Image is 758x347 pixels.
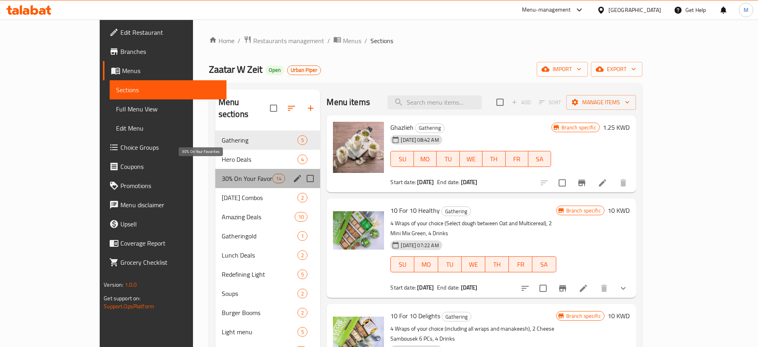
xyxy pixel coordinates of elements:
span: [DATE] Combos [222,193,298,202]
button: SA [532,256,556,272]
span: Full Menu View [116,104,220,114]
div: items [297,289,307,298]
span: TH [486,153,502,165]
button: WE [460,151,482,167]
span: 2 [298,290,307,297]
span: WE [463,153,479,165]
span: Menus [122,66,220,75]
button: SU [390,256,414,272]
span: Start date: [390,177,416,187]
div: Burger Booms [222,308,298,317]
span: Select all sections [265,100,282,117]
li: / [327,36,330,46]
span: 30% On Your Favorites [222,174,272,183]
span: Sections [116,85,220,95]
button: delete [595,279,614,298]
b: [DATE] [417,177,434,187]
div: Amazing Deals10 [215,207,321,226]
div: Gathering [442,312,471,321]
h6: 10 KWD [608,205,630,216]
div: [GEOGRAPHIC_DATA] [608,6,661,14]
span: Branch specific [563,207,604,214]
span: M [744,6,748,14]
span: TH [488,259,506,270]
button: TU [437,151,459,167]
span: Edit Restaurant [120,28,220,37]
span: Restaurants management [253,36,324,46]
div: Gathering [415,123,445,133]
button: WE [462,256,485,272]
button: sort-choices [516,279,535,298]
span: Upsell [120,219,220,229]
span: Coupons [120,162,220,171]
span: Branch specific [558,124,599,131]
span: 2 [298,309,307,317]
a: Promotions [103,176,226,195]
a: Branches [103,42,226,61]
button: FR [509,256,532,272]
span: Amazing Deals [222,212,295,222]
span: SA [536,259,553,270]
span: Manage items [573,97,630,107]
div: Burger Booms2 [215,303,321,322]
span: import [543,64,581,74]
button: import [537,62,588,77]
div: items [297,327,307,337]
span: Coverage Report [120,238,220,248]
h2: Menu sections [219,96,270,120]
span: Menus [343,36,361,46]
span: Hero Deals [222,155,298,164]
div: Soups [222,289,298,298]
a: Edit Restaurant [103,23,226,42]
span: Sections [370,36,393,46]
span: 4 [298,156,307,163]
li: / [238,36,240,46]
span: FR [512,259,529,270]
button: FR [506,151,528,167]
button: TU [438,256,462,272]
span: 1 [298,232,307,240]
div: Redefining Light [222,270,298,279]
span: export [597,64,636,74]
button: export [591,62,642,77]
button: MO [414,256,438,272]
span: End date: [437,282,459,293]
span: MO [417,153,433,165]
div: items [272,174,285,183]
div: Hero Deals4 [215,150,321,169]
div: items [295,212,307,222]
span: Gathering [415,123,444,133]
h6: 10 KWD [608,310,630,321]
div: items [297,135,307,145]
span: MO [417,259,435,270]
span: 1.0.0 [125,280,137,290]
span: Branch specific [563,312,604,320]
span: Add item [508,96,534,109]
span: SU [394,259,411,270]
a: Menus [103,61,226,80]
div: Lunch Deals [222,250,298,260]
div: 30% On Your Favorites14edit [215,169,321,188]
span: 10 For 10 Healthy [390,204,440,216]
a: Grocery Checklist [103,253,226,272]
span: Get support on: [104,293,140,303]
h6: 1.25 KWD [603,122,630,133]
button: show more [614,279,633,298]
button: Branch-specific-item [572,173,591,192]
img: Ghazlieh [333,122,384,173]
span: Promotions [120,181,220,190]
div: items [297,193,307,202]
div: Ramadan Combos [222,193,298,202]
span: Version: [104,280,123,290]
span: FR [509,153,525,165]
span: Urban Piper [287,67,321,73]
span: [DATE] 07:22 AM [398,242,442,249]
a: Restaurants management [244,36,324,46]
span: Edit Menu [116,123,220,133]
span: Branches [120,47,220,56]
span: Gathering [222,135,298,145]
a: Choice Groups [103,138,226,157]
